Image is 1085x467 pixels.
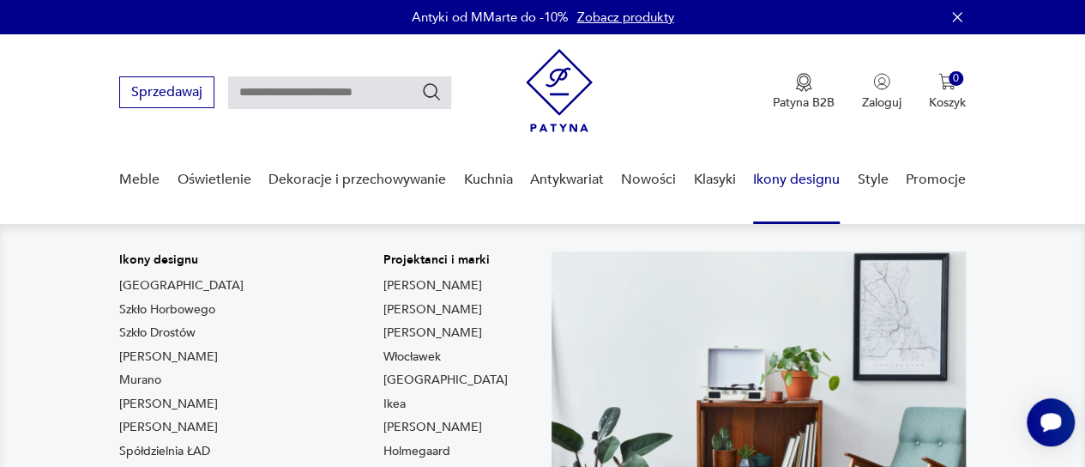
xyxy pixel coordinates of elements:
a: Antykwariat [530,147,604,213]
div: 0 [949,71,963,86]
img: Ikona medalu [795,73,812,92]
a: Holmegaard [383,443,450,460]
a: Promocje [906,147,966,213]
a: [PERSON_NAME] [383,419,482,436]
a: Ikona medaluPatyna B2B [773,73,835,111]
a: Zobacz produkty [577,9,674,26]
a: Style [857,147,888,213]
img: Patyna - sklep z meblami i dekoracjami vintage [526,49,593,132]
a: [PERSON_NAME] [383,277,482,294]
a: Spółdzielnia ŁAD [119,443,210,460]
a: Murano [119,372,161,389]
button: 0Koszyk [929,73,966,111]
a: [PERSON_NAME] [383,324,482,342]
p: Ikony designu [119,252,332,269]
a: [PERSON_NAME] [119,396,218,413]
a: Oświetlenie [178,147,251,213]
a: [GEOGRAPHIC_DATA] [383,372,508,389]
a: Włocławek [383,349,441,366]
p: Antyki od MMarte do -10% [412,9,569,26]
a: [GEOGRAPHIC_DATA] [119,277,244,294]
button: Zaloguj [862,73,901,111]
a: Nowości [621,147,676,213]
a: Sprzedawaj [119,88,214,100]
p: Zaloguj [862,94,901,111]
a: [PERSON_NAME] [119,419,218,436]
button: Szukaj [421,82,442,102]
a: Szkło Horbowego [119,301,215,318]
a: Meble [119,147,160,213]
a: Klasyki [694,147,736,213]
img: Ikona koszyka [938,73,955,90]
a: Kuchnia [463,147,512,213]
iframe: Smartsupp widget button [1027,398,1075,446]
a: Dekoracje i przechowywanie [268,147,446,213]
a: [PERSON_NAME] [119,349,218,366]
p: Patyna B2B [773,94,835,111]
a: Szkło Drostów [119,324,196,342]
button: Sprzedawaj [119,76,214,108]
p: Koszyk [929,94,966,111]
img: Ikonka użytkownika [873,73,890,90]
button: Patyna B2B [773,73,835,111]
a: [PERSON_NAME] [383,301,482,318]
p: Projektanci i marki [383,252,508,269]
a: Ikony designu [753,147,840,213]
a: Ikea [383,396,406,413]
